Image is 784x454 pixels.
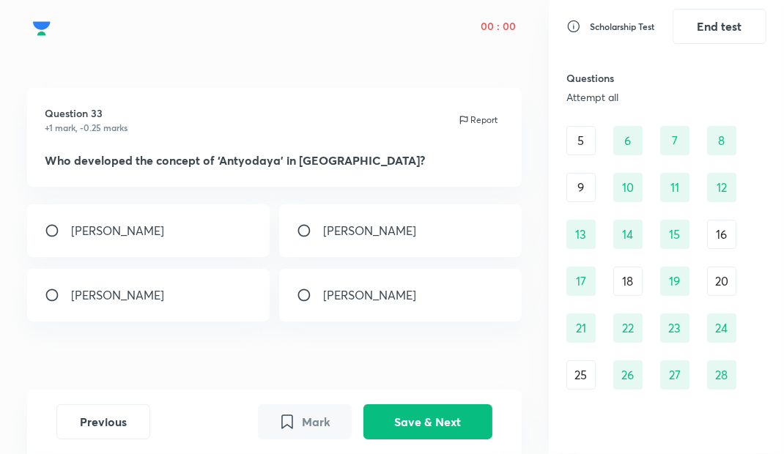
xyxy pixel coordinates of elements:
[613,313,643,343] div: 22
[566,313,596,343] div: 21
[500,19,516,34] h5: 00
[71,222,164,239] p: [PERSON_NAME]
[613,220,643,249] div: 14
[471,113,498,127] p: Report
[478,19,500,34] h5: 00 :
[673,9,766,44] button: End test
[707,220,736,249] div: 16
[566,126,596,155] div: 5
[323,222,416,239] p: [PERSON_NAME]
[707,360,736,390] div: 28
[45,121,127,134] h6: +1 mark, -0.25 marks
[660,173,689,202] div: 11
[45,105,127,121] h5: Question 33
[613,173,643,202] div: 10
[323,286,416,304] p: [PERSON_NAME]
[566,267,596,296] div: 17
[660,313,689,343] div: 23
[613,267,643,296] div: 18
[707,267,736,296] div: 20
[566,70,706,86] h5: Questions
[660,126,689,155] div: 7
[707,313,736,343] div: 24
[660,267,689,296] div: 19
[707,173,736,202] div: 12
[56,404,150,439] button: Previous
[660,360,689,390] div: 27
[71,286,164,304] p: [PERSON_NAME]
[566,220,596,249] div: 13
[458,114,470,126] img: report icon
[707,126,736,155] div: 8
[613,360,643,390] div: 26
[258,404,352,439] button: Mark
[363,404,492,439] button: Save & Next
[613,126,643,155] div: 6
[660,220,689,249] div: 15
[590,20,654,33] h6: Scholarship Test
[566,92,706,103] div: Attempt all
[566,173,596,202] div: 9
[45,152,425,168] strong: Who developed the concept of ‘Antyodaya’ in [GEOGRAPHIC_DATA]?
[566,360,596,390] div: 25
